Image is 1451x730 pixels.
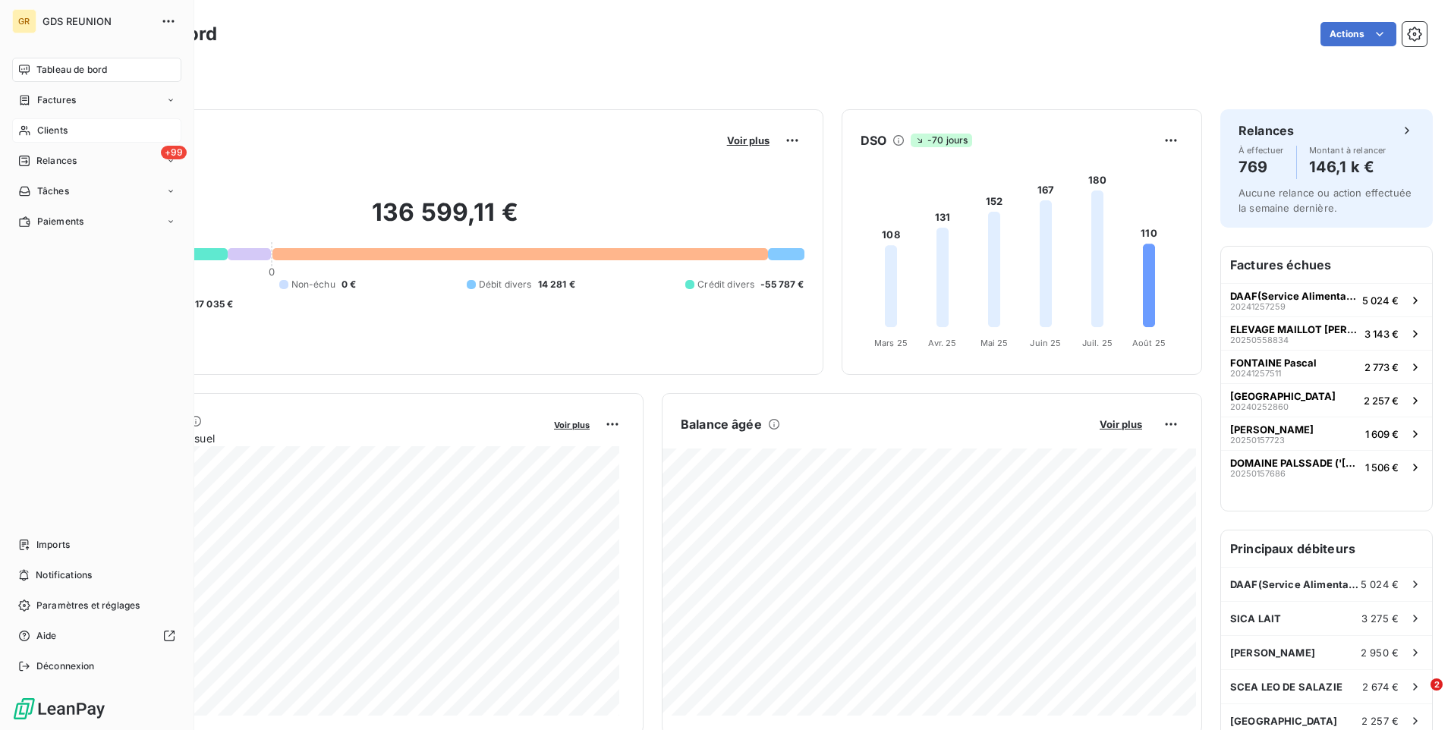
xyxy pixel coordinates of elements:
[1221,383,1432,417] button: [GEOGRAPHIC_DATA]202402528602 257 €
[874,338,908,348] tspan: Mars 25
[36,599,140,612] span: Paramètres et réglages
[1030,338,1061,348] tspan: Juin 25
[1230,302,1286,311] span: 20241257259
[1239,155,1284,179] h4: 769
[1362,294,1399,307] span: 5 024 €
[1431,678,1443,691] span: 2
[86,197,804,243] h2: 136 599,11 €
[1230,323,1358,335] span: ELEVAGE MAILLOT [PERSON_NAME]
[1230,402,1289,411] span: 20240252860
[36,629,57,643] span: Aide
[1361,612,1399,625] span: 3 275 €
[928,338,956,348] tspan: Avr. 25
[1082,338,1113,348] tspan: Juil. 25
[12,88,181,112] a: Factures
[980,338,1008,348] tspan: Mai 25
[190,297,233,311] span: -17 035 €
[1361,715,1399,727] span: 2 257 €
[1230,457,1359,469] span: DOMAINE PALSSADE ('[PERSON_NAME]
[554,420,590,430] span: Voir plus
[1221,316,1432,350] button: ELEVAGE MAILLOT [PERSON_NAME]202505588343 143 €
[727,134,770,146] span: Voir plus
[681,415,762,433] h6: Balance âgée
[1230,436,1285,445] span: 20250157723
[1095,417,1147,431] button: Voir plus
[1221,530,1432,567] h6: Principaux débiteurs
[1230,647,1315,659] span: [PERSON_NAME]
[1230,390,1336,402] span: [GEOGRAPHIC_DATA]
[1364,395,1399,407] span: 2 257 €
[1239,146,1284,155] span: À effectuer
[1320,22,1396,46] button: Actions
[12,179,181,203] a: Tâches
[1221,283,1432,316] button: DAAF(Service Alimentation)202412572595 024 €
[1239,187,1412,214] span: Aucune relance ou action effectuée la semaine dernière.
[36,154,77,168] span: Relances
[36,659,95,673] span: Déconnexion
[12,118,181,143] a: Clients
[1361,647,1399,659] span: 2 950 €
[911,134,972,147] span: -70 jours
[1230,578,1361,590] span: DAAF(Service Alimentation)
[1221,350,1432,383] button: FONTAINE Pascal202412575112 773 €
[1221,450,1432,483] button: DOMAINE PALSSADE ('[PERSON_NAME]202501576861 506 €
[12,533,181,557] a: Imports
[12,58,181,82] a: Tableau de bord
[36,568,92,582] span: Notifications
[1230,357,1317,369] span: FONTAINE Pascal
[697,278,754,291] span: Crédit divers
[12,697,106,721] img: Logo LeanPay
[12,149,181,173] a: +99Relances
[12,624,181,648] a: Aide
[36,63,107,77] span: Tableau de bord
[12,9,36,33] div: GR
[1239,121,1294,140] h6: Relances
[342,278,356,291] span: 0 €
[36,538,70,552] span: Imports
[86,430,543,446] span: Chiffre d'affaires mensuel
[1361,578,1399,590] span: 5 024 €
[1364,361,1399,373] span: 2 773 €
[1132,338,1166,348] tspan: Août 25
[1230,681,1342,693] span: SCEA LEO DE SALAZIE
[1399,678,1436,715] iframe: Intercom live chat
[760,278,804,291] span: -55 787 €
[1230,369,1281,378] span: 20241257511
[1230,423,1314,436] span: [PERSON_NAME]
[1100,418,1142,430] span: Voir plus
[1221,417,1432,450] button: [PERSON_NAME]202501577231 609 €
[1364,328,1399,340] span: 3 143 €
[1309,155,1386,179] h4: 146,1 k €
[1230,612,1281,625] span: SICA LAIT
[1230,290,1356,302] span: DAAF(Service Alimentation)
[1221,247,1432,283] h6: Factures échues
[37,184,69,198] span: Tâches
[861,131,886,149] h6: DSO
[12,209,181,234] a: Paiements
[37,215,83,228] span: Paiements
[42,15,152,27] span: GDS REUNION
[1365,461,1399,474] span: 1 506 €
[161,146,187,159] span: +99
[722,134,774,147] button: Voir plus
[479,278,532,291] span: Débit divers
[12,593,181,618] a: Paramètres et réglages
[549,417,594,431] button: Voir plus
[1309,146,1386,155] span: Montant à relancer
[291,278,335,291] span: Non-échu
[1230,335,1289,345] span: 20250558834
[1362,681,1399,693] span: 2 674 €
[269,266,275,278] span: 0
[37,93,76,107] span: Factures
[1230,469,1286,478] span: 20250157686
[37,124,68,137] span: Clients
[538,278,575,291] span: 14 281 €
[1230,715,1338,727] span: [GEOGRAPHIC_DATA]
[1365,428,1399,440] span: 1 609 €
